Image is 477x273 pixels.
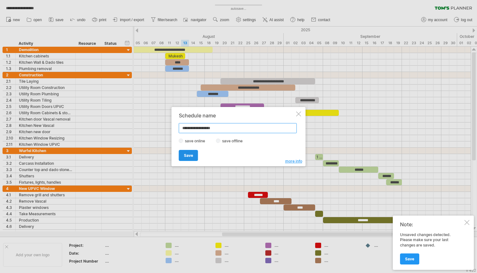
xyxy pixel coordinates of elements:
div: Note: [400,221,463,228]
a: Save [179,150,198,161]
div: Unsaved changes detected. Please make sure your last changes are saved. [400,232,463,264]
span: Save [184,153,193,158]
label: save offline [221,139,248,143]
div: autosave... [204,6,273,11]
label: save online [183,139,210,143]
span: more info [285,159,302,163]
div: Schedule name [179,113,295,118]
span: Save [405,257,414,261]
a: Save [400,253,419,264]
